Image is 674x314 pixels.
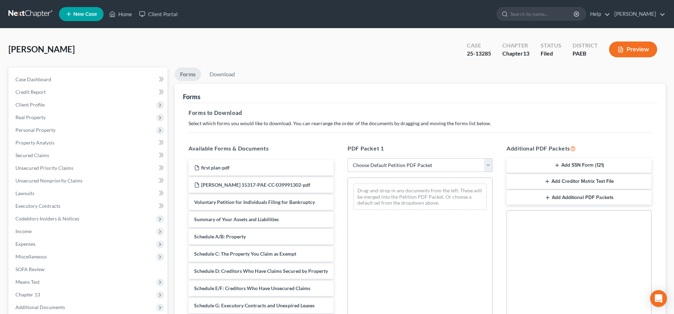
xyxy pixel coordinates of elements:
[183,92,200,101] div: Forms
[467,50,491,58] div: 25-13285
[15,254,47,259] span: Miscellaneous
[194,285,310,291] span: Schedule E/F: Creditors Who Have Unsecured Claims
[73,12,97,17] span: New Case
[10,73,167,86] a: Case Dashboard
[650,290,667,307] div: Open Intercom Messenger
[15,203,60,209] span: Executory Contracts
[587,8,610,20] a: Help
[194,251,296,257] span: Schedule C: The Property You Claim as Exempt
[10,136,167,149] a: Property Analysis
[15,89,46,95] span: Credit Report
[15,241,35,247] span: Expenses
[507,190,652,205] button: Add Additional PDF Packets
[15,165,73,171] span: Unsecured Priority Claims
[15,279,40,285] span: Means Test
[15,291,40,297] span: Chapter 13
[502,50,529,58] div: Chapter
[507,174,652,189] button: Add Creditor Matrix Text File
[174,68,201,81] a: Forms
[15,102,45,108] span: Client Profile
[15,304,65,310] span: Additional Documents
[15,140,54,146] span: Property Analysis
[15,152,49,158] span: Secured Claims
[10,174,167,187] a: Unsecured Nonpriority Claims
[15,266,45,272] span: SOFA Review
[467,41,491,50] div: Case
[10,162,167,174] a: Unsecured Priority Claims
[510,7,575,20] input: Search by name...
[507,158,652,173] button: Add SSN Form (121)
[10,86,167,98] a: Credit Report
[136,8,181,20] a: Client Portal
[523,50,529,57] span: 13
[15,127,55,133] span: Personal Property
[194,199,315,205] span: Voluntary Petition for Individuals Filing for Bankruptcy
[15,190,34,196] span: Lawsuits
[201,182,310,188] span: [PERSON_NAME] 15317-PAE-CC-039991302-pdf
[609,41,657,57] button: Preview
[15,228,32,234] span: Income
[204,68,240,81] a: Download
[573,41,598,50] div: District
[189,120,652,127] p: Select which forms you would like to download. You can rearrange the order of the documents by dr...
[611,8,665,20] a: [PERSON_NAME]
[8,44,75,54] span: [PERSON_NAME]
[10,200,167,212] a: Executory Contracts
[15,114,46,120] span: Real Property
[573,50,598,58] div: PAEB
[541,50,561,58] div: Filed
[541,41,561,50] div: Status
[15,178,82,184] span: Unsecured Nonpriority Claims
[502,41,529,50] div: Chapter
[15,216,79,222] span: Codebtors Insiders & Notices
[194,302,315,308] span: Schedule G: Executory Contracts and Unexpired Leases
[194,233,246,239] span: Schedule A/B: Property
[10,263,167,276] a: SOFA Review
[106,8,136,20] a: Home
[201,165,230,171] span: first plan-pdf
[194,268,328,274] span: Schedule D: Creditors Who Have Claims Secured by Property
[189,109,652,117] h5: Forms to Download
[194,216,279,222] span: Summary of Your Assets and Liabilities
[10,187,167,200] a: Lawsuits
[189,144,333,153] h5: Available Forms & Documents
[507,144,652,153] h5: Additional PDF Packets
[10,149,167,162] a: Secured Claims
[15,76,51,82] span: Case Dashboard
[353,184,487,210] div: Drag-and-drop in any documents from the left. These will be merged into the Petition PDF Packet. ...
[348,144,493,153] h5: PDF Packet 1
